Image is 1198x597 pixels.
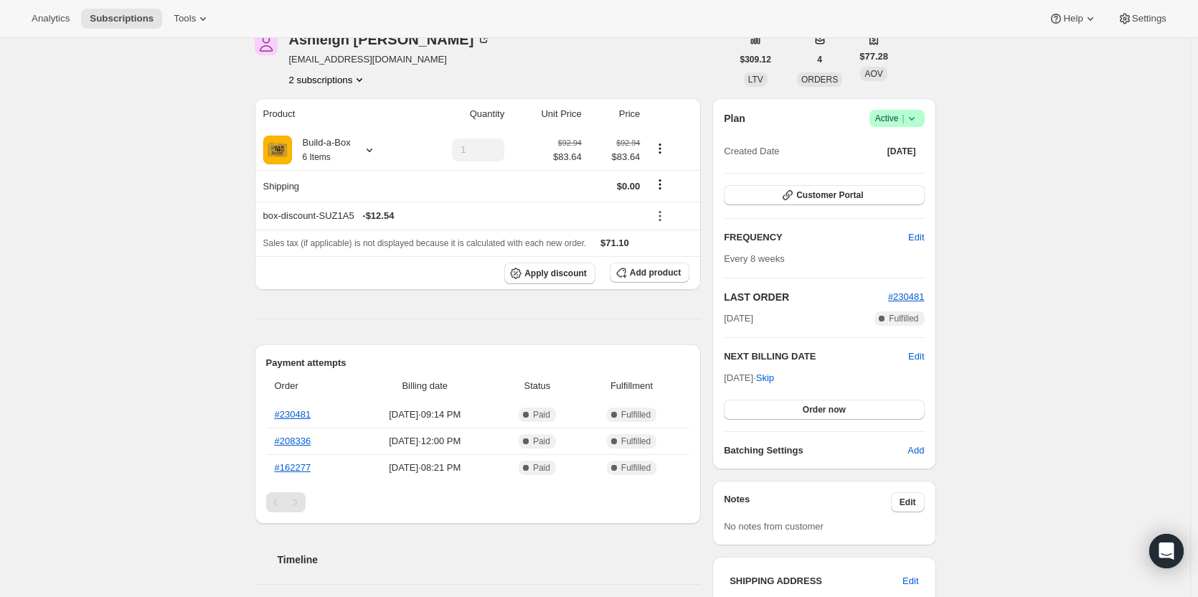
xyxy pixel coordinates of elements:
[748,75,763,85] span: LTV
[859,50,888,64] span: $77.28
[1063,13,1083,24] span: Help
[756,371,774,385] span: Skip
[724,372,774,383] span: [DATE] ·
[289,72,367,87] button: Product actions
[358,434,493,448] span: [DATE] · 12:00 PM
[610,263,689,283] button: Add product
[90,13,154,24] span: Subscriptions
[289,52,491,67] span: [EMAIL_ADDRESS][DOMAIN_NAME]
[586,98,645,130] th: Price
[907,443,924,458] span: Add
[730,574,902,588] h3: SHIPPING ADDRESS
[289,32,491,47] div: Ashleigh [PERSON_NAME]
[875,111,919,126] span: Active
[902,574,918,588] span: Edit
[533,409,550,420] span: Paid
[902,113,904,124] span: |
[165,9,219,29] button: Tools
[724,144,779,159] span: Created Date
[263,238,587,248] span: Sales tax (if applicable) is not displayed because it is calculated with each new order.
[358,379,493,393] span: Billing date
[358,461,493,475] span: [DATE] · 08:21 PM
[303,152,331,162] small: 6 Items
[724,443,907,458] h6: Batching Settings
[724,521,824,532] span: No notes from customer
[908,230,924,245] span: Edit
[1149,534,1184,568] div: Open Intercom Messenger
[275,462,311,473] a: #162277
[803,404,846,415] span: Order now
[864,69,882,79] span: AOV
[724,492,891,512] h3: Notes
[879,141,925,161] button: [DATE]
[23,9,78,29] button: Analytics
[621,462,651,474] span: Fulfilled
[583,379,681,393] span: Fulfillment
[808,50,831,70] button: 4
[724,311,753,326] span: [DATE]
[801,75,838,85] span: ORDERS
[358,408,493,422] span: [DATE] · 09:14 PM
[501,379,574,393] span: Status
[266,370,354,402] th: Order
[621,409,651,420] span: Fulfilled
[796,189,863,201] span: Customer Portal
[524,268,587,279] span: Apply discount
[255,170,413,202] th: Shipping
[891,492,925,512] button: Edit
[292,136,351,164] div: Build-a-Box
[509,98,586,130] th: Unit Price
[1109,9,1175,29] button: Settings
[533,462,550,474] span: Paid
[553,150,582,164] span: $83.64
[32,13,70,24] span: Analytics
[732,50,780,70] button: $309.12
[590,150,641,164] span: $83.64
[617,181,641,192] span: $0.00
[266,492,690,512] nav: Pagination
[1132,13,1166,24] span: Settings
[648,177,671,192] button: Shipping actions
[600,238,629,248] span: $71.10
[900,497,916,508] span: Edit
[900,226,933,249] button: Edit
[263,136,292,164] img: product img
[648,141,671,156] button: Product actions
[362,209,394,223] span: - $12.54
[263,209,641,223] div: box-discount-SUZ1A5
[1040,9,1105,29] button: Help
[889,313,918,324] span: Fulfilled
[894,570,927,593] button: Edit
[747,367,783,390] button: Skip
[255,32,278,55] span: Ashleigh Mazella
[174,13,196,24] span: Tools
[887,146,916,157] span: [DATE]
[724,253,785,264] span: Every 8 weeks
[616,138,640,147] small: $92.94
[81,9,162,29] button: Subscriptions
[275,409,311,420] a: #230481
[412,98,509,130] th: Quantity
[278,553,702,567] h2: Timeline
[621,436,651,447] span: Fulfilled
[724,230,908,245] h2: FREQUENCY
[899,439,933,462] button: Add
[724,290,888,304] h2: LAST ORDER
[724,400,924,420] button: Order now
[724,111,745,126] h2: Plan
[888,291,925,302] a: #230481
[817,54,822,65] span: 4
[908,349,924,364] button: Edit
[724,185,924,205] button: Customer Portal
[888,290,925,304] button: #230481
[630,267,681,278] span: Add product
[266,356,690,370] h2: Payment attempts
[558,138,582,147] small: $92.94
[504,263,595,284] button: Apply discount
[275,436,311,446] a: #208336
[724,349,908,364] h2: NEXT BILLING DATE
[740,54,771,65] span: $309.12
[533,436,550,447] span: Paid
